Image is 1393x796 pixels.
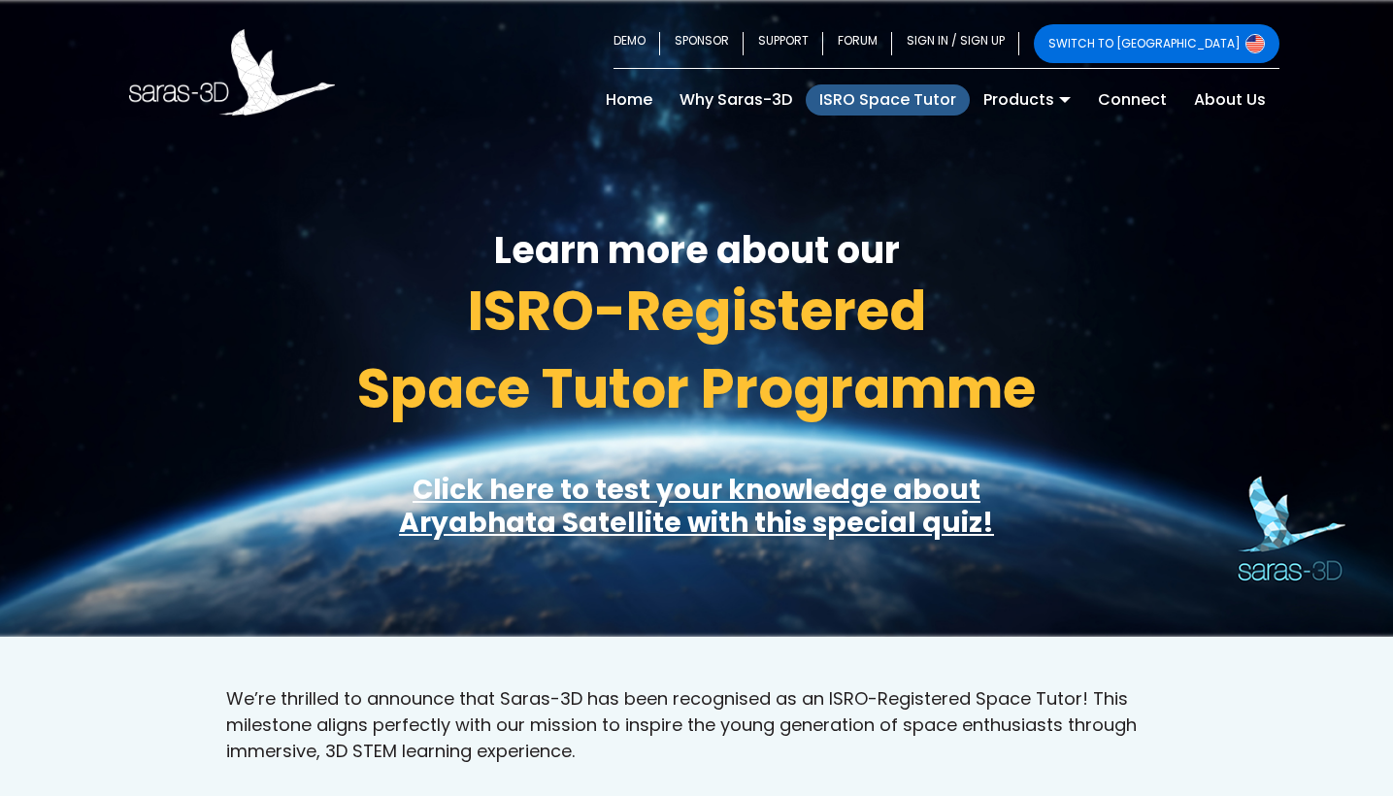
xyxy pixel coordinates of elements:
a: Click here to test your knowledge aboutAryabhata Satellite with this special quiz! [399,471,994,542]
a: DEMO [614,24,660,63]
a: ISRO Space Tutor [806,84,970,116]
a: SIGN IN / SIGN UP [892,24,1019,63]
a: FORUM [823,24,892,63]
a: About Us [1180,84,1279,116]
img: Saras 3D [129,29,336,116]
h3: Learn more about our [129,232,1265,269]
span: ISRO-Registered [468,273,926,349]
a: SUPPORT [744,24,823,63]
a: Why Saras-3D [666,84,806,116]
a: Home [592,84,666,116]
a: SPONSOR [660,24,744,63]
span: Space Tutor Programme [357,350,1036,427]
a: SWITCH TO [GEOGRAPHIC_DATA] [1034,24,1279,63]
img: Switch to USA [1245,34,1265,53]
a: Products [970,84,1084,116]
a: Connect [1084,84,1180,116]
